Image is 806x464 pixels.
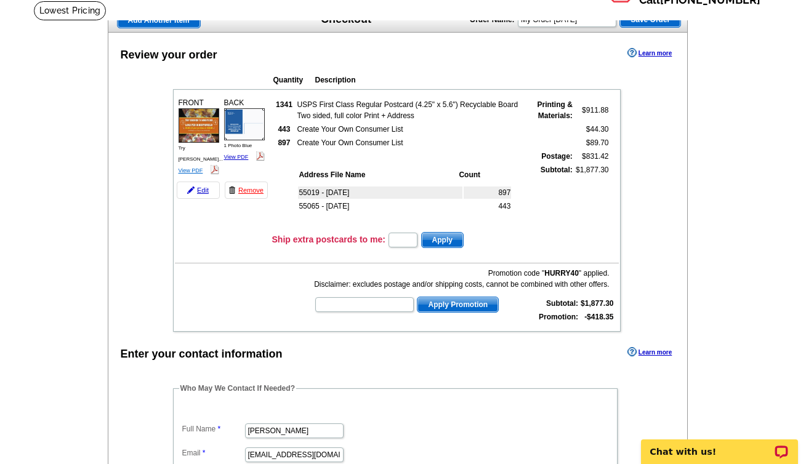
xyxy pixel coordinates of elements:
[421,232,464,248] button: Apply
[296,137,528,149] td: Create Your Own Consumer List
[574,150,610,162] td: $831.42
[224,143,252,148] span: 1 Photo Blue
[315,74,540,86] th: Description
[177,182,220,199] a: Edit
[584,313,613,321] strong: -$418.35
[179,167,203,174] a: View PDF
[276,100,292,109] strong: 1341
[121,346,283,362] div: Enter your contact information
[121,47,217,63] div: Review your order
[182,447,244,458] label: Email
[574,123,610,135] td: $44.30
[222,95,267,164] div: BACK
[278,125,290,134] strong: 443
[574,164,610,228] td: $1,877.30
[272,234,385,245] h3: Ship extra postcards to me:
[627,347,672,357] a: Learn more
[117,12,201,28] a: Add Another Item
[210,165,219,174] img: pdf_logo.png
[574,137,610,149] td: $89.70
[298,200,462,212] td: 55065 - [DATE]
[633,425,806,464] iframe: LiveChat chat widget
[541,152,573,161] strong: Postage:
[225,182,268,199] a: Remove
[296,123,528,135] td: Create Your Own Consumer List
[118,13,200,28] span: Add Another Item
[574,98,610,122] td: $911.88
[314,268,609,290] div: Promotion code " " applied. Disclaimer: excludes postage and/or shipping costs, cannot be combine...
[179,108,219,143] img: small-thumb.jpg
[256,151,265,161] img: pdf_logo.png
[627,48,672,58] a: Learn more
[187,186,195,194] img: pencil-icon.gif
[464,200,511,212] td: 443
[298,186,462,199] td: 55019 - [DATE]
[177,95,221,178] div: FRONT
[179,145,223,162] span: Try [PERSON_NAME]...
[224,154,249,160] a: View PDF
[422,233,463,247] span: Apply
[544,269,579,278] b: HURRY40
[224,108,265,140] img: small-thumb.jpg
[458,169,511,181] th: Count
[228,186,236,194] img: trashcan-icon.gif
[296,98,528,122] td: USPS First Class Regular Postcard (4.25" x 5.6") Recyclable Board Two sided, full color Print + A...
[179,383,296,394] legend: Who May We Contact If Needed?
[417,297,499,313] button: Apply Promotion
[541,166,573,174] strong: Subtotal:
[298,169,457,181] th: Address File Name
[464,186,511,199] td: 897
[182,423,244,434] label: Full Name
[273,74,313,86] th: Quantity
[539,313,578,321] strong: Promotion:
[278,138,290,147] strong: 897
[546,299,578,308] strong: Subtotal:
[581,299,613,308] strong: $1,877.30
[537,100,572,120] strong: Printing & Materials:
[417,297,498,312] span: Apply Promotion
